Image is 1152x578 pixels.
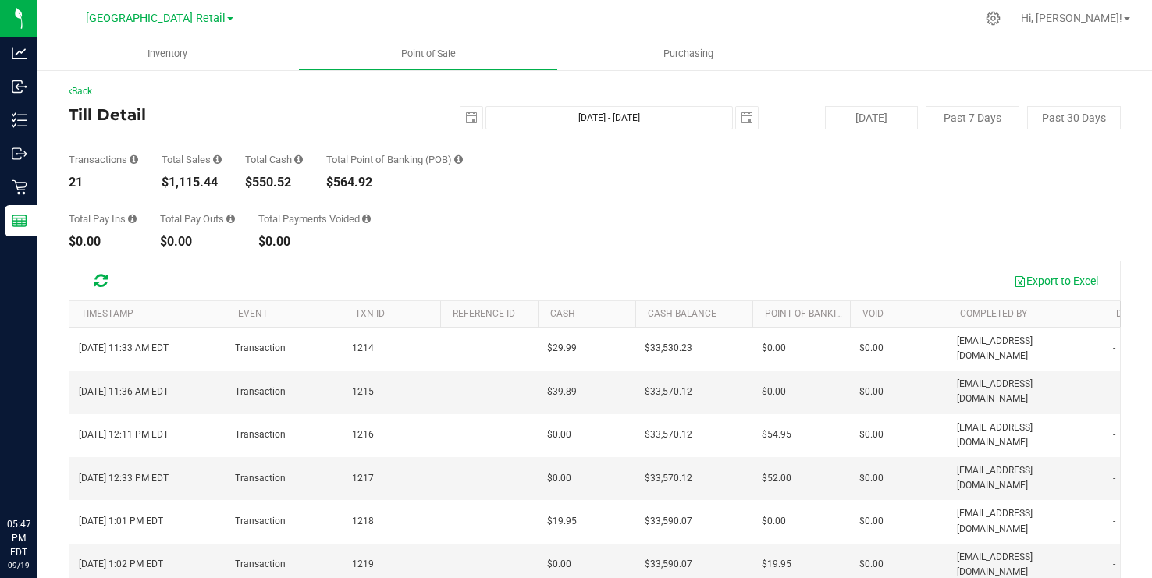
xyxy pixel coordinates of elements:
[79,385,169,399] span: [DATE] 11:36 AM EDT
[12,213,27,229] inline-svg: Reports
[258,236,371,248] div: $0.00
[550,308,575,319] a: Cash
[12,146,27,161] inline-svg: Outbound
[1113,385,1115,399] span: -
[235,471,286,486] span: Transaction
[69,86,92,97] a: Back
[352,471,374,486] span: 1217
[79,557,163,572] span: [DATE] 1:02 PM EDT
[326,176,463,189] div: $564.92
[69,214,137,224] div: Total Pay Ins
[825,106,919,129] button: [DATE]
[859,341,884,356] span: $0.00
[547,514,577,529] span: $19.95
[983,11,1003,26] div: Manage settings
[37,37,298,70] a: Inventory
[859,514,884,529] span: $0.00
[126,47,208,61] span: Inventory
[957,334,1094,363] span: [EMAIL_ADDRESS][DOMAIN_NAME]
[1004,268,1108,294] button: Export to Excel
[762,341,786,356] span: $0.00
[645,341,692,356] span: $33,530.23
[69,106,419,123] h4: Till Detail
[1021,12,1122,24] span: Hi, [PERSON_NAME]!
[362,214,371,224] i: Sum of all voided payment transaction amounts (excluding tips and transaction fees) within the da...
[235,427,286,442] span: Transaction
[859,471,884,486] span: $0.00
[235,557,286,572] span: Transaction
[1113,427,1115,442] span: -
[162,176,222,189] div: $1,115.44
[960,308,1027,319] a: Completed By
[859,557,884,572] span: $0.00
[69,154,138,165] div: Transactions
[352,427,374,442] span: 1216
[79,341,169,356] span: [DATE] 11:33 AM EDT
[1027,106,1121,129] button: Past 30 Days
[1113,341,1115,356] span: -
[762,514,786,529] span: $0.00
[762,471,791,486] span: $52.00
[762,427,791,442] span: $54.95
[355,308,385,319] a: TXN ID
[862,308,884,319] a: Void
[7,559,30,571] p: 09/19
[238,308,268,319] a: Event
[130,154,138,165] i: Count of all successful payment transactions, possibly including voids, refunds, and cash-back fr...
[12,45,27,61] inline-svg: Analytics
[81,308,133,319] a: Timestamp
[258,214,371,224] div: Total Payments Voided
[648,308,716,319] a: Cash Balance
[1113,514,1115,529] span: -
[547,471,571,486] span: $0.00
[645,427,692,442] span: $33,570.12
[79,514,163,529] span: [DATE] 1:01 PM EDT
[765,308,876,319] a: Point of Banking (POB)
[1113,557,1115,572] span: -
[547,385,577,399] span: $39.89
[645,514,692,529] span: $33,590.07
[547,557,571,572] span: $0.00
[128,214,137,224] i: Sum of all cash pay-ins added to the till within the date range.
[547,427,571,442] span: $0.00
[547,341,577,356] span: $29.99
[859,427,884,442] span: $0.00
[352,341,374,356] span: 1214
[352,514,374,529] span: 1218
[294,154,303,165] i: Sum of all successful, non-voided cash payment transaction amounts (excluding tips and transactio...
[645,385,692,399] span: $33,570.12
[79,471,169,486] span: [DATE] 12:33 PM EDT
[245,154,303,165] div: Total Cash
[298,37,559,70] a: Point of Sale
[352,385,374,399] span: 1215
[12,112,27,128] inline-svg: Inventory
[7,517,30,559] p: 05:47 PM EDT
[86,12,226,25] span: [GEOGRAPHIC_DATA] Retail
[245,176,303,189] div: $550.52
[16,453,62,500] iframe: Resource center
[46,451,65,470] iframe: Resource center unread badge
[453,308,515,319] a: REFERENCE ID
[235,385,286,399] span: Transaction
[226,214,235,224] i: Sum of all cash pay-outs removed from the till within the date range.
[352,557,374,572] span: 1219
[160,236,235,248] div: $0.00
[926,106,1019,129] button: Past 7 Days
[213,154,222,165] i: Sum of all successful, non-voided payment transaction amounts (excluding tips and transaction fee...
[69,236,137,248] div: $0.00
[645,557,692,572] span: $33,590.07
[160,214,235,224] div: Total Pay Outs
[1113,471,1115,486] span: -
[69,176,138,189] div: 21
[762,557,791,572] span: $19.95
[79,427,169,442] span: [DATE] 12:11 PM EDT
[235,514,286,529] span: Transaction
[558,37,819,70] a: Purchasing
[859,385,884,399] span: $0.00
[12,79,27,94] inline-svg: Inbound
[957,506,1094,536] span: [EMAIL_ADDRESS][DOMAIN_NAME]
[460,107,482,129] span: select
[642,47,734,61] span: Purchasing
[162,154,222,165] div: Total Sales
[326,154,463,165] div: Total Point of Banking (POB)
